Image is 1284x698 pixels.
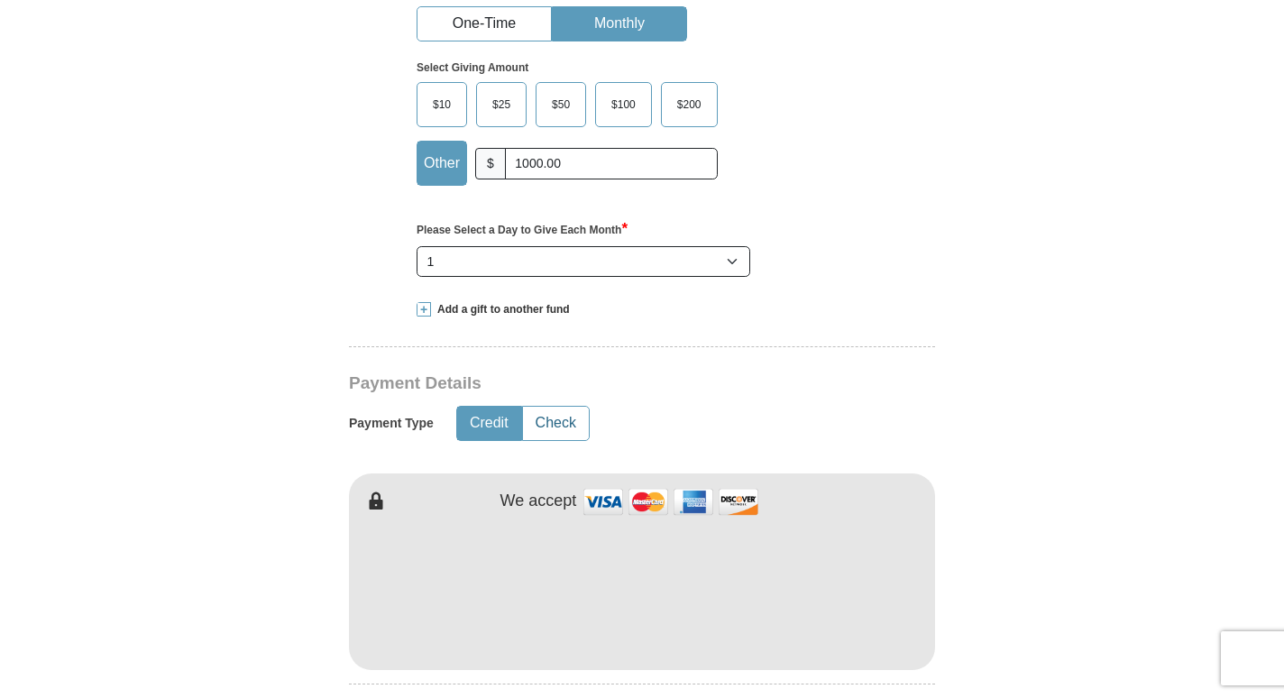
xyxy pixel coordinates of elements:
img: credit cards accepted [581,482,761,521]
button: Credit [457,407,521,440]
span: $ [475,148,506,179]
span: $200 [668,91,711,118]
h4: We accept [500,491,577,511]
button: One-Time [417,7,551,41]
strong: Please Select a Day to Give Each Month [417,224,628,236]
span: $50 [543,91,579,118]
span: $100 [602,91,645,118]
h5: Payment Type [349,416,434,431]
input: Other Amount [505,148,718,179]
strong: Select Giving Amount [417,61,528,74]
span: Add a gift to another fund [431,302,570,317]
h3: Payment Details [349,373,809,394]
span: $10 [424,91,460,118]
button: Monthly [553,7,686,41]
label: Other [417,142,466,185]
span: $25 [483,91,519,118]
button: Check [523,407,589,440]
